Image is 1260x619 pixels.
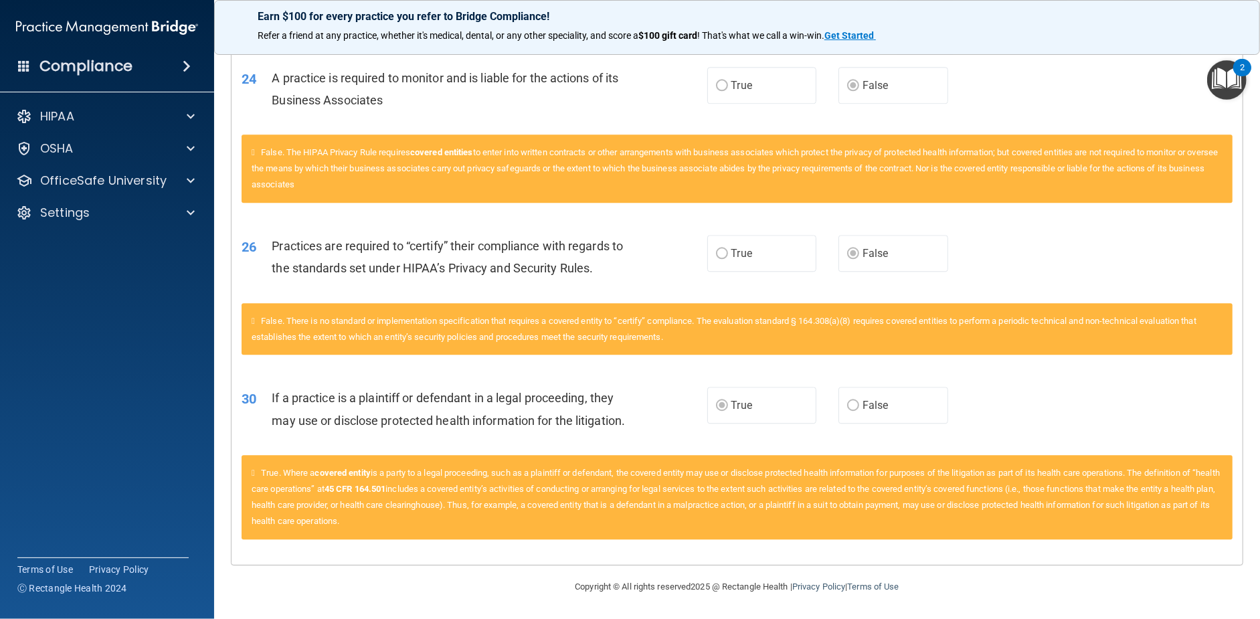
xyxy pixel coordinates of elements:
span: Refer a friend at any practice, whether it's medical, dental, or any other speciality, and score a [258,30,638,41]
span: False [863,79,889,92]
a: covered entities [410,147,473,157]
span: True [731,247,752,260]
input: True [716,401,728,411]
a: OfficeSafe University [16,173,195,189]
a: OSHA [16,141,195,157]
a: covered entity [314,468,370,478]
p: OfficeSafe University [40,173,167,189]
span: Practices are required to “certify” their compliance with regards to the standards set under HIPA... [272,239,623,275]
span: 24 [242,71,256,87]
strong: Get Started [824,30,874,41]
strong: $100 gift card [638,30,697,41]
a: 45 CFR 164.501 [325,484,385,494]
span: Ⓒ Rectangle Health 2024 [17,582,127,595]
input: True [716,81,728,91]
p: OSHA [40,141,74,157]
p: Earn $100 for every practice you refer to Bridge Compliance! [258,10,1217,23]
a: Get Started [824,30,876,41]
p: Settings [40,205,90,221]
p: HIPAA [40,108,74,124]
a: Settings [16,205,195,221]
input: False [847,401,859,411]
span: False [863,247,889,260]
a: Privacy Policy [89,563,149,576]
span: 26 [242,239,256,255]
span: True [731,79,752,92]
a: Terms of Use [847,582,899,592]
span: False. The HIPAA Privacy Rule requires to enter into written contracts or other arrangements with... [252,147,1218,189]
button: Open Resource Center, 2 new notifications [1207,60,1247,100]
a: Privacy Policy [792,582,845,592]
span: 30 [242,391,256,407]
span: True [731,399,752,412]
span: If a practice is a plaintiff or defendant in a legal proceeding, they may use or disclose protect... [272,391,625,427]
span: A practice is required to monitor and is liable for the actions of its Business Associates [272,71,618,107]
span: True. Where a is a party to a legal proceeding, such as a plaintiff or defendant, the covered ent... [252,468,1220,526]
img: PMB logo [16,14,198,41]
div: 2 [1240,68,1245,85]
input: False [847,81,859,91]
a: HIPAA [16,108,195,124]
span: ! That's what we call a win-win. [697,30,824,41]
input: True [716,249,728,259]
div: Copyright © All rights reserved 2025 @ Rectangle Health | | [493,565,982,608]
span: False [863,399,889,412]
span: False. There is no standard or implementation specification that requires a covered entity to “ce... [252,316,1196,342]
h4: Compliance [39,57,132,76]
input: False [847,249,859,259]
a: Terms of Use [17,563,73,576]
